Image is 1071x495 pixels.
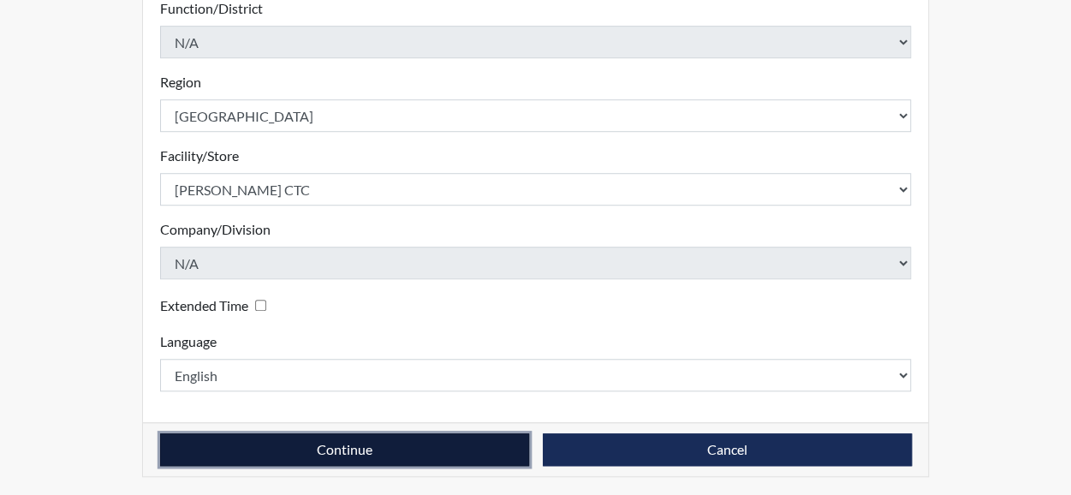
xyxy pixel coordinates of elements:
[160,433,529,466] button: Continue
[160,146,239,166] label: Facility/Store
[160,293,273,318] div: Checking this box will provide the interviewee with an accomodation of extra time to answer each ...
[160,295,248,316] label: Extended Time
[160,219,271,240] label: Company/Division
[160,331,217,352] label: Language
[543,433,912,466] button: Cancel
[160,72,201,92] label: Region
